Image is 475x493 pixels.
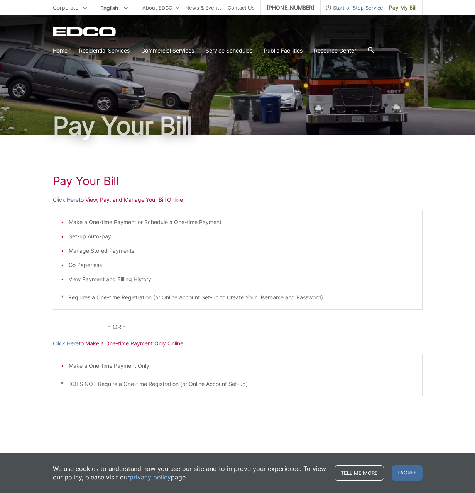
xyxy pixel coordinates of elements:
h1: Pay Your Bill [53,174,423,188]
p: to Make a One-time Payment Only Online [53,339,423,348]
li: Go Paperless [69,261,414,269]
li: Make a One-time Payment or Schedule a One-time Payment [69,218,414,226]
li: Make a One-time Payment Only [69,362,414,370]
p: We use cookies to understand how you use our site and to improve your experience. To view our pol... [53,464,327,481]
p: - OR - [108,321,422,332]
a: Resource Center [314,46,356,55]
li: View Payment and Billing History [69,275,414,284]
a: Residential Services [79,46,130,55]
p: to View, Pay, and Manage Your Bill Online [53,195,423,204]
span: Pay My Bill [389,3,416,12]
a: Contact Us [228,3,255,12]
a: Home [53,46,68,55]
li: Manage Stored Payments [69,246,414,255]
a: Commercial Services [141,46,194,55]
a: Service Schedules [206,46,252,55]
span: Corporate [53,4,78,11]
span: I agree [392,465,423,481]
a: Public Facilities [264,46,303,55]
a: EDCD logo. Return to the homepage. [53,27,117,36]
a: News & Events [185,3,222,12]
p: * DOES NOT Require a One-time Registration (or Online Account Set-up) [61,380,414,388]
a: privacy policy [130,473,171,481]
li: Set-up Auto-pay [69,232,414,241]
a: About EDCO [142,3,179,12]
a: Click Here [53,339,79,348]
h1: Pay Your Bill [53,114,423,138]
a: Click Here [53,195,79,204]
p: * Requires a One-time Registration (or Online Account Set-up to Create Your Username and Password) [61,293,414,302]
a: Tell me more [335,465,384,481]
span: English [95,2,134,14]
